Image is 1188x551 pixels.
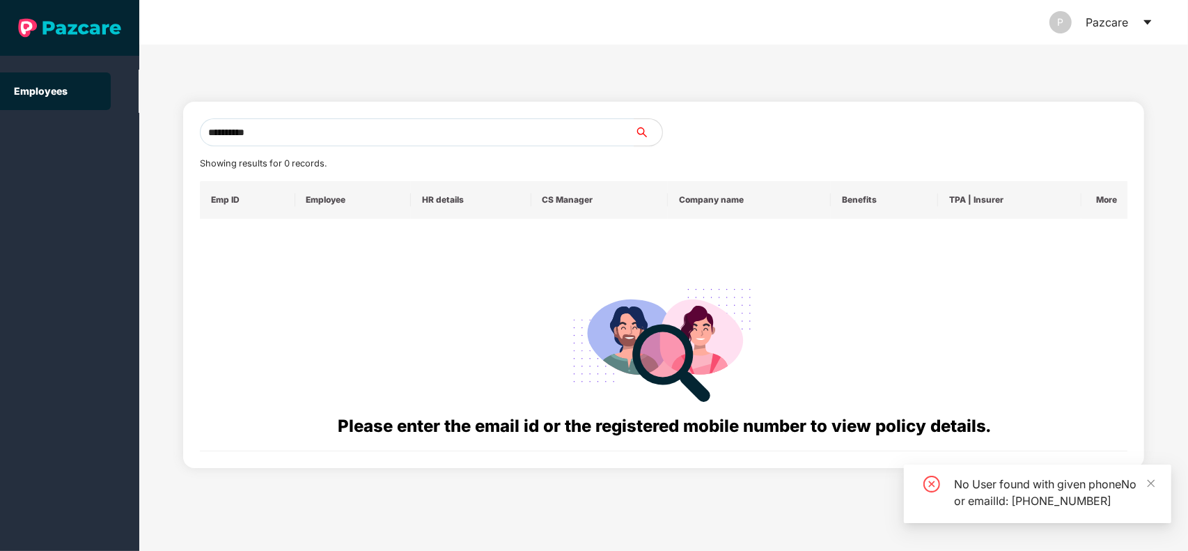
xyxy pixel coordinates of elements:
[531,181,669,219] th: CS Manager
[200,158,327,169] span: Showing results for 0 records.
[338,416,990,436] span: Please enter the email id or the registered mobile number to view policy details.
[938,181,1081,219] th: TPA | Insurer
[668,181,831,219] th: Company name
[14,85,68,97] a: Employees
[563,272,764,413] img: svg+xml;base64,PHN2ZyB4bWxucz0iaHR0cDovL3d3dy53My5vcmcvMjAwMC9zdmciIHdpZHRoPSIyODgiIGhlaWdodD0iMj...
[1058,11,1064,33] span: P
[200,181,295,219] th: Emp ID
[634,127,662,138] span: search
[831,181,938,219] th: Benefits
[923,476,940,492] span: close-circle
[295,181,412,219] th: Employee
[1146,479,1156,488] span: close
[1081,181,1128,219] th: More
[634,118,663,146] button: search
[1142,17,1153,28] span: caret-down
[411,181,531,219] th: HR details
[954,476,1155,509] div: No User found with given phoneNo or emailId: [PHONE_NUMBER]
